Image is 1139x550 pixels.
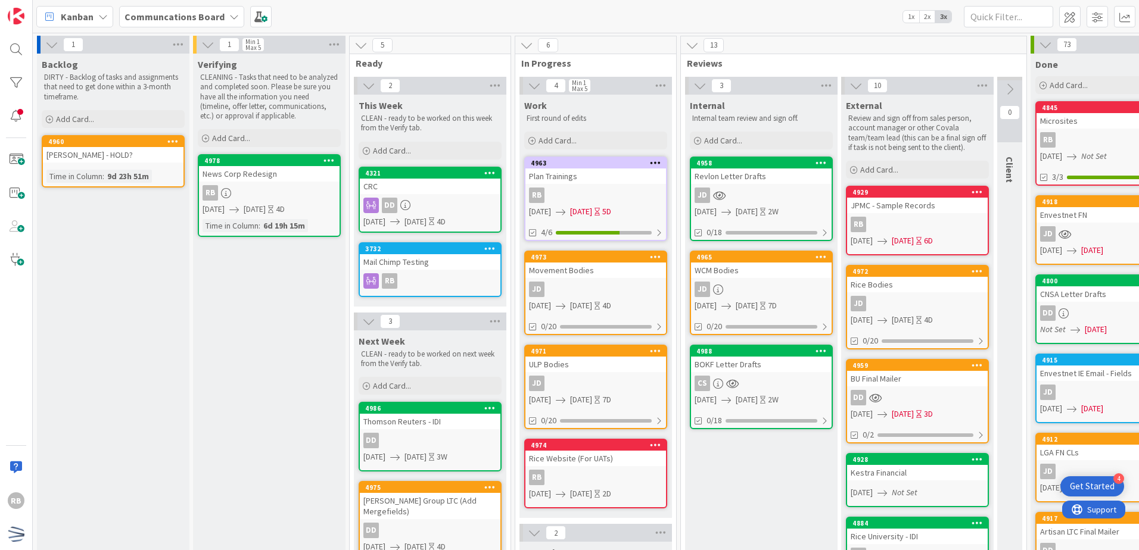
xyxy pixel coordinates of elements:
div: 4958 [691,158,832,168]
div: Rice Bodies [847,277,988,292]
div: 4965WCM Bodies [691,252,832,278]
a: 4972Rice BodiesJD[DATE][DATE]4D0/20 [846,265,989,349]
span: 2 [380,79,400,93]
div: 4971 [531,347,666,355]
div: RB [525,470,666,485]
div: 4972Rice Bodies [847,266,988,292]
span: [DATE] [529,393,551,406]
div: JD [1040,464,1056,479]
span: Add Card... [212,133,250,143]
div: RB [360,273,500,289]
input: Quick Filter... [964,6,1053,27]
div: JD [695,187,710,203]
span: Support [25,2,54,16]
div: Rice Website (For UATs) [525,451,666,466]
div: DD [851,390,866,405]
div: 4959 [852,361,988,370]
div: 4960[PERSON_NAME] - HOLD? [43,136,183,162]
div: 4928Kestra Financial [847,454,988,480]
span: 2x [919,11,935,23]
a: 3732Mail Chimp TestingRB [359,242,502,297]
div: 4972 [847,266,988,277]
span: [DATE] [892,314,914,326]
div: 4973 [525,252,666,262]
span: [DATE] [851,408,873,420]
span: Done [1035,58,1058,70]
span: 0/2 [863,429,874,441]
div: 4986 [365,404,500,412]
div: JD [525,376,666,391]
span: [DATE] [363,451,385,463]
span: [DATE] [404,215,427,228]
div: 4988 [696,347,832,355]
div: JD [525,282,666,297]
p: Internal team review and sign off. [692,114,830,123]
div: JD [847,296,988,311]
div: 4321 [360,168,500,179]
a: 4958Revlon Letter DraftsJD[DATE][DATE]2W0/18 [690,157,833,241]
div: Movement Bodies [525,262,666,278]
span: [DATE] [892,235,914,247]
div: Max 5 [572,86,587,92]
div: JD [851,296,866,311]
a: 4965WCM BodiesJD[DATE][DATE]7D0/20 [690,251,833,335]
div: 4963Plan Trainings [525,158,666,184]
span: [DATE] [244,203,266,215]
span: Add Card... [860,164,898,175]
span: Client [1004,157,1016,183]
div: 4929 [852,188,988,196]
span: 0/20 [707,320,722,333]
span: [DATE] [1040,244,1062,257]
span: [DATE] [736,393,758,406]
span: Backlog [42,58,78,70]
span: Add Card... [56,114,94,124]
div: DD [360,433,500,448]
div: RB [382,273,397,289]
span: 2 [546,526,566,540]
div: DD [1040,305,1056,321]
div: 4975 [360,482,500,493]
span: [DATE] [851,314,873,326]
div: 6d 19h 15m [260,219,308,232]
div: 4960 [43,136,183,147]
div: JD [691,187,832,203]
div: 4973Movement Bodies [525,252,666,278]
div: 4975 [365,483,500,492]
p: CLEAN - ready to be worked on next week from the Verify tab. [361,349,499,369]
span: [DATE] [570,299,592,312]
div: 4965 [691,252,832,262]
div: 4928 [852,455,988,464]
div: 2W [768,393,779,406]
div: Kestra Financial [847,465,988,480]
div: News Corp Redesign [199,166,340,182]
div: Max 5 [245,45,261,51]
div: RB [851,217,866,232]
span: This Week [359,99,403,111]
div: 3732 [365,245,500,253]
div: 4963 [531,159,666,167]
div: 4D [602,299,611,312]
span: [DATE] [695,299,717,312]
p: First round of edits [527,114,665,123]
a: 4321CRCDD[DATE][DATE]4D [359,167,502,233]
div: DD [360,198,500,213]
p: Review and sign off from sales person, account manager or other Covala team/team lead (this can b... [848,114,986,152]
span: [DATE] [892,408,914,420]
a: 4963Plan TrainingsRB[DATE][DATE]5D4/6 [524,157,667,241]
div: [PERSON_NAME] - HOLD? [43,147,183,162]
span: [DATE] [529,487,551,500]
div: 4974 [525,440,666,451]
span: 4/6 [541,226,552,239]
span: Internal [690,99,725,111]
div: RB [847,217,988,232]
span: Ready [356,57,496,69]
span: [DATE] [1081,402,1103,415]
span: [DATE] [529,205,551,218]
div: JD [1040,226,1056,242]
div: 3W [437,451,447,463]
div: RB [529,187,544,203]
span: 3 [711,79,732,93]
div: 4321 [365,169,500,177]
p: CLEAN - ready to be worked on this week from the Verify tab. [361,114,499,133]
span: 3x [935,11,951,23]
